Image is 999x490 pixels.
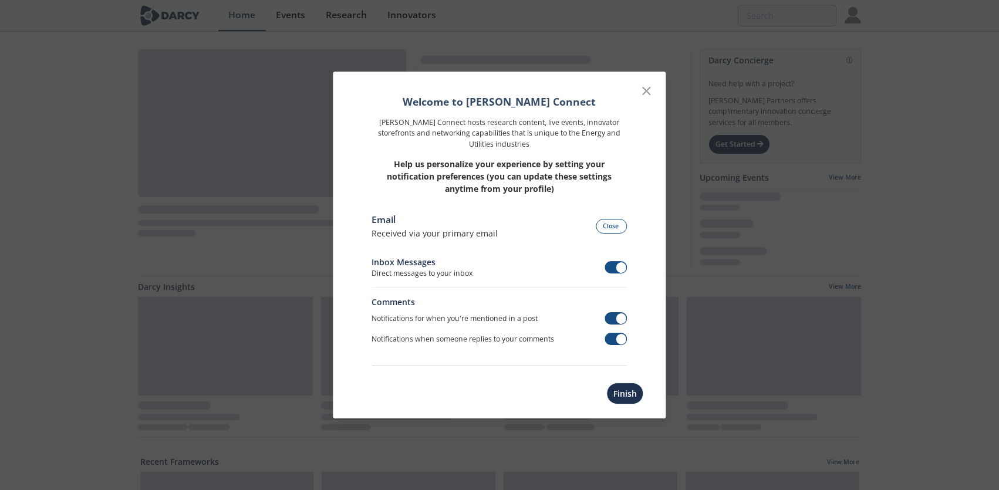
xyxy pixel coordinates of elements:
[596,219,627,234] button: Close
[372,256,473,268] div: Inbox Messages
[372,158,627,195] p: Help us personalize your experience by setting your notification preferences (you can update thes...
[372,227,498,239] p: Received via your primary email
[372,213,498,227] div: Email
[372,296,627,308] div: Comments
[372,313,538,324] p: Notifications for when you're mentioned in a post
[372,334,554,344] p: Notifications when someone replies to your comments
[372,268,473,279] div: Direct messages to your inbox
[950,443,987,478] iframe: chat widget
[372,117,627,150] p: [PERSON_NAME] Connect hosts research content, live events, innovator storefronts and networking c...
[372,94,627,109] h1: Welcome to [PERSON_NAME] Connect
[607,383,644,404] button: Finish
